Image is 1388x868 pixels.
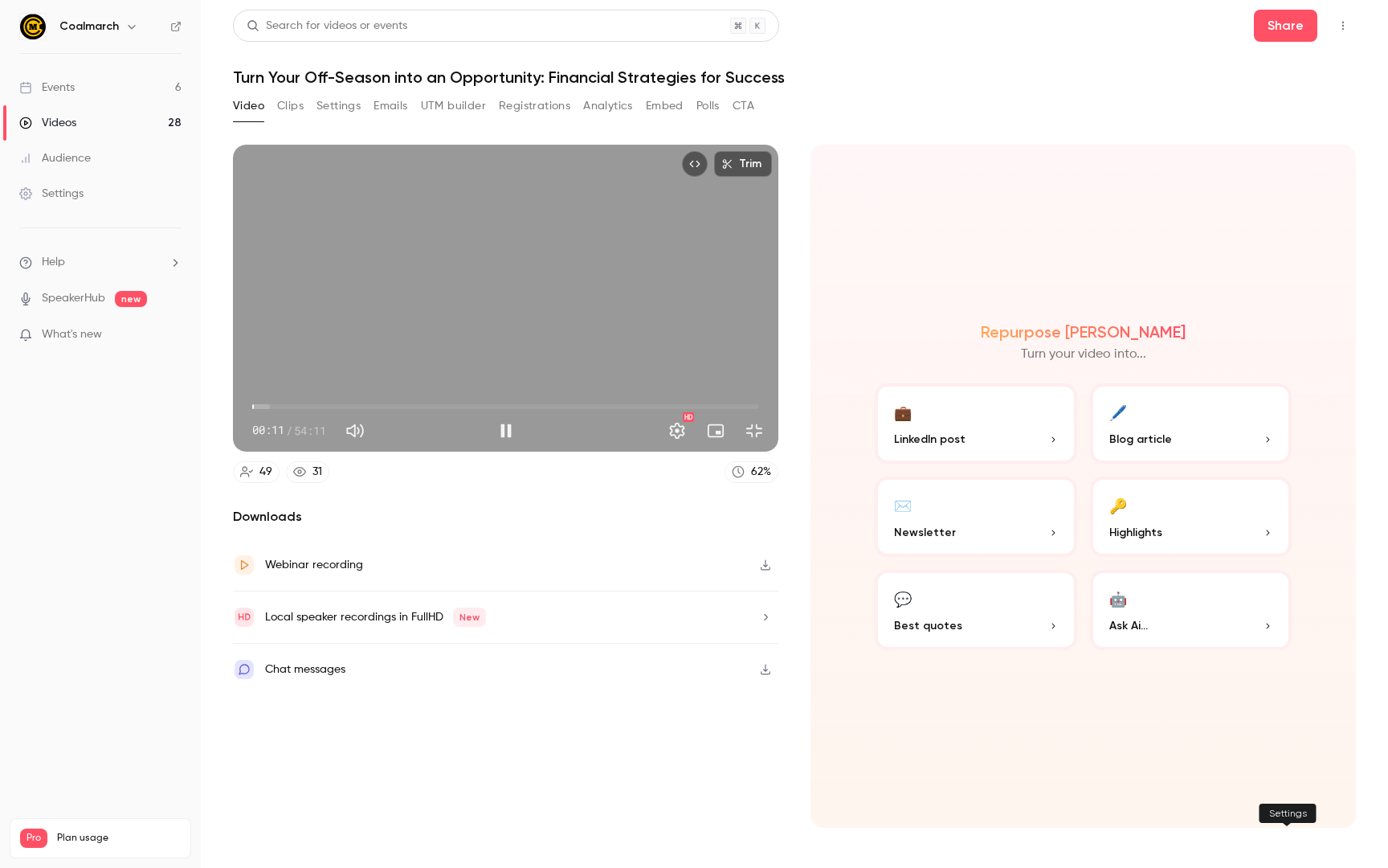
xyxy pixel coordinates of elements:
div: 💬 [894,586,912,611]
button: CTA [733,93,754,119]
div: Videos [19,115,76,131]
button: Turn on miniplayer [700,415,732,447]
button: Embed video [682,151,708,177]
button: 🔑Highlights [1090,477,1292,557]
button: Emails [374,93,407,119]
h1: Turn Your Off-Season into an Opportunity: Financial Strategies for Success [233,68,1356,87]
div: Webinar recording [265,555,363,575]
div: 31 [312,464,322,481]
div: Events [19,80,75,96]
button: 💼LinkedIn post [875,383,1077,464]
span: Best quotes [894,617,962,634]
div: 💼 [894,399,912,424]
h2: Repurpose [PERSON_NAME] [981,322,1186,342]
button: Analytics [583,93,633,119]
div: Local speaker recordings in FullHD [265,608,486,627]
button: 🖊️Blog article [1090,383,1292,464]
button: Video [233,93,264,119]
button: Top Bar Actions [1330,13,1356,39]
a: SpeakerHub [42,290,105,307]
a: 49 [233,461,280,483]
button: Share [1254,10,1317,42]
span: / [286,422,292,439]
div: HD [683,412,694,422]
button: Embed [646,93,684,119]
div: 00:11 [252,422,326,439]
button: Settings [316,93,361,119]
h2: Downloads [233,507,778,526]
span: Newsletter [894,524,956,541]
h6: Coalmarch [59,18,119,35]
div: Search for videos or events [247,18,407,35]
div: Settings [19,186,84,202]
li: help-dropdown-opener [19,254,182,271]
button: 🤖Ask Ai... [1090,570,1292,650]
span: New [453,608,486,627]
iframe: Noticeable Trigger [162,328,182,342]
span: Help [42,254,65,271]
div: 🔑 [1109,493,1127,518]
button: ✉️Newsletter [875,477,1077,557]
span: What's new [42,326,102,343]
button: Pause [490,415,522,447]
div: 🤖 [1109,586,1127,611]
span: Pro [20,829,47,848]
button: UTM builder [421,93,486,119]
div: Settings [1259,804,1317,823]
span: Blog article [1109,431,1172,448]
p: Turn your video into... [1021,345,1146,364]
button: 💬Best quotes [875,570,1077,650]
button: Exit full screen [738,415,770,447]
a: 31 [286,461,329,483]
div: Chat messages [265,660,345,679]
button: Trim [714,151,772,177]
div: 🖊️ [1109,399,1127,424]
span: Highlights [1109,524,1162,541]
span: new [115,291,147,307]
button: Registrations [499,93,570,119]
div: ✉️ [894,493,912,518]
button: Clips [277,93,304,119]
div: 62 % [751,464,771,481]
span: Plan usage [57,832,181,845]
span: LinkedIn post [894,431,965,448]
button: Polls [696,93,720,119]
div: Audience [19,150,91,166]
button: Mute [339,415,371,447]
span: 00:11 [252,422,284,439]
img: Coalmarch [20,14,46,39]
button: Settings [661,415,693,447]
div: 49 [259,464,272,481]
span: 54:11 [294,422,326,439]
a: 62% [725,461,778,483]
span: Ask Ai... [1109,617,1148,634]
